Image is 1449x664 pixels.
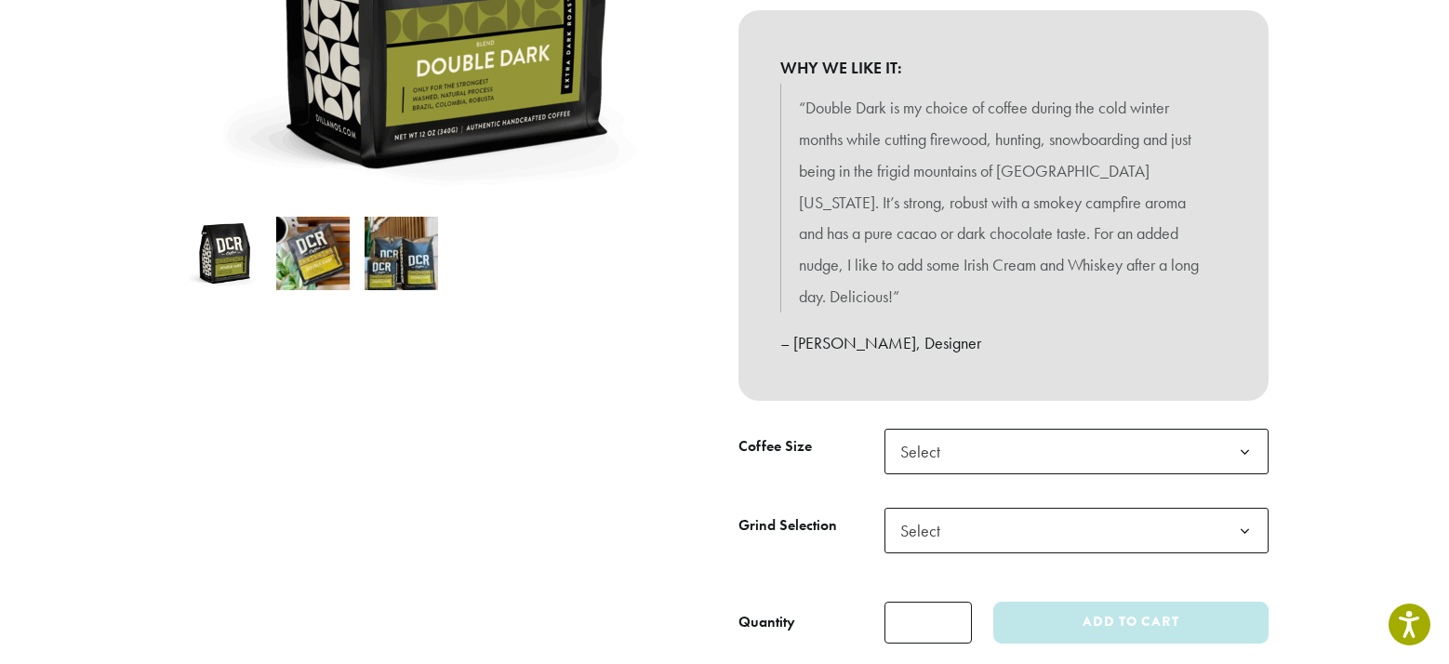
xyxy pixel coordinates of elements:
[893,512,959,549] span: Select
[738,512,884,539] label: Grind Selection
[884,508,1269,553] span: Select
[365,217,438,290] img: Double Dark - Image 3
[738,433,884,460] label: Coffee Size
[799,92,1208,312] p: “Double Dark is my choice of coffee during the cold winter months while cutting firewood, hunting...
[884,429,1269,474] span: Select
[993,602,1269,644] button: Add to cart
[738,611,795,633] div: Quantity
[884,602,972,644] input: Product quantity
[276,217,350,290] img: Double Dark - Image 2
[780,52,1227,84] b: WHY WE LIKE IT:
[188,217,261,290] img: Double Dark
[780,327,1227,359] p: – [PERSON_NAME], Designer
[893,433,959,470] span: Select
